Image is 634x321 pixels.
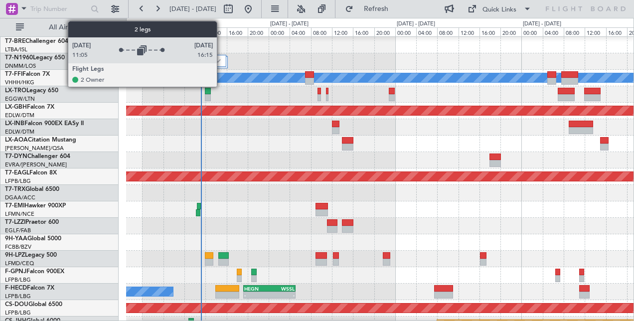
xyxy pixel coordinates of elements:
[332,27,353,36] div: 12:00
[5,137,76,143] a: LX-AOACitation Mustang
[5,95,35,103] a: EGGW/LTN
[374,27,395,36] div: 20:00
[521,27,542,36] div: 00:00
[5,203,24,209] span: T7-EMI
[5,38,68,44] a: T7-BREChallenger 604
[5,285,54,291] a: F-HECDFalcon 7X
[5,128,34,136] a: EDLW/DTM
[11,19,108,35] button: All Aircraft
[5,154,27,160] span: T7-DYN
[270,292,295,298] div: -
[395,27,416,36] div: 00:00
[5,210,34,218] a: LFMN/NCE
[5,194,35,201] a: DGAA/ACC
[311,27,332,36] div: 08:00
[523,20,561,28] div: [DATE] - [DATE]
[5,302,62,308] a: CS-DOUGlobal 6500
[5,112,34,119] a: EDLW/DTM
[482,5,516,15] div: Quick Links
[543,27,564,36] div: 04:00
[205,27,226,36] div: 12:00
[163,27,184,36] div: 04:00
[340,1,400,17] button: Refresh
[5,55,65,61] a: T7-N1960Legacy 650
[5,170,29,176] span: T7-EAGL
[5,137,28,143] span: LX-AOA
[5,309,31,317] a: LFPB/LBG
[459,27,479,36] div: 12:00
[5,62,36,70] a: DNMM/LOS
[144,20,182,28] div: [DATE] - [DATE]
[463,1,536,17] button: Quick Links
[416,27,437,36] div: 04:00
[5,236,61,242] a: 9H-YAAGlobal 5000
[5,186,25,192] span: T7-TRX
[121,27,142,36] div: 20:00
[5,269,26,275] span: F-GPNJ
[227,27,248,36] div: 16:00
[5,88,26,94] span: LX-TRO
[169,4,216,13] span: [DATE] - [DATE]
[606,27,627,36] div: 16:00
[248,27,269,36] div: 20:00
[5,269,64,275] a: F-GPNJFalcon 900EX
[5,38,25,44] span: T7-BRE
[5,46,27,53] a: LTBA/ISL
[269,27,290,36] div: 00:00
[290,27,311,36] div: 04:00
[479,27,500,36] div: 16:00
[5,302,28,308] span: CS-DOU
[5,71,22,77] span: T7-FFI
[5,236,27,242] span: 9H-YAA
[5,219,59,225] a: T7-LZZIPraetor 600
[5,88,58,94] a: LX-TROLegacy 650
[244,292,270,298] div: -
[142,27,163,36] div: 00:00
[184,27,205,36] div: 08:00
[5,104,27,110] span: LX-GBH
[30,1,88,16] input: Trip Number
[270,20,309,28] div: [DATE] - [DATE]
[5,293,31,300] a: LFPB/LBG
[5,121,84,127] a: LX-INBFalcon 900EX EASy II
[5,154,70,160] a: T7-DYNChallenger 604
[5,243,31,251] a: FCBB/BZV
[5,55,33,61] span: T7-N1960
[5,276,31,284] a: LFPB/LBG
[5,161,67,168] a: EVRA/[PERSON_NAME]
[5,252,57,258] a: 9H-LPZLegacy 500
[5,285,27,291] span: F-HECD
[244,286,270,292] div: HEGN
[5,219,25,225] span: T7-LZZI
[5,79,34,86] a: VHHH/HKG
[5,227,31,234] a: EGLF/FAB
[5,170,57,176] a: T7-EAGLFalcon 8X
[5,252,25,258] span: 9H-LPZ
[270,286,295,292] div: WSSL
[585,27,606,36] div: 12:00
[397,20,435,28] div: [DATE] - [DATE]
[500,27,521,36] div: 20:00
[355,5,397,12] span: Refresh
[5,104,54,110] a: LX-GBHFalcon 7X
[437,27,458,36] div: 08:00
[5,186,59,192] a: T7-TRXGlobal 6500
[215,59,221,63] img: arrow-gray.svg
[5,145,64,152] a: [PERSON_NAME]/QSA
[5,260,34,267] a: LFMD/CEQ
[26,24,105,31] span: All Aircraft
[5,203,66,209] a: T7-EMIHawker 900XP
[5,121,24,127] span: LX-INB
[5,71,50,77] a: T7-FFIFalcon 7X
[5,177,31,185] a: LFPB/LBG
[353,27,374,36] div: 16:00
[564,27,585,36] div: 08:00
